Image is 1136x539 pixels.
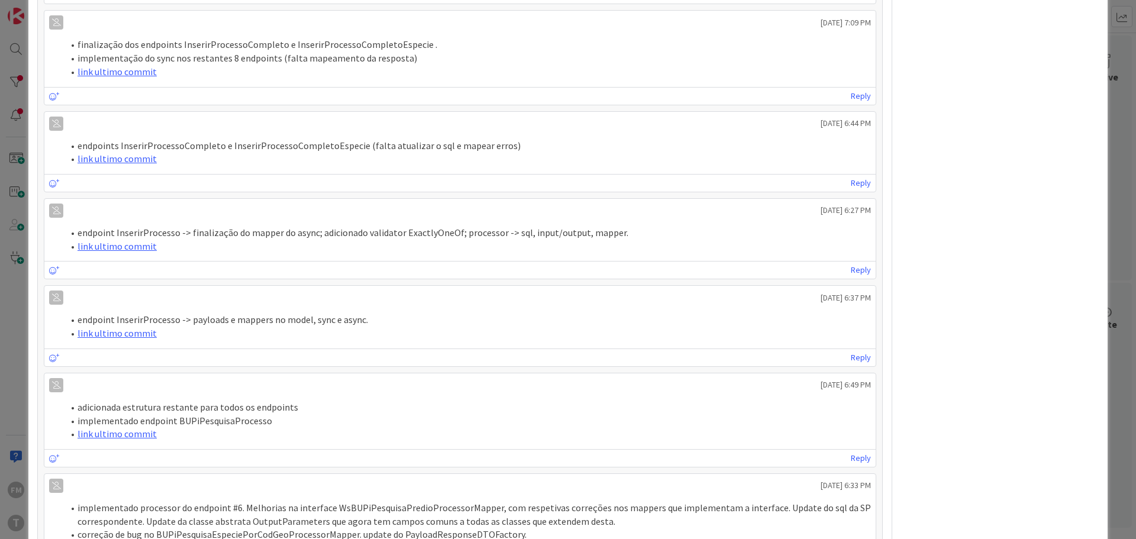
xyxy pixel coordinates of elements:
span: [DATE] 6:49 PM [821,379,871,391]
li: adicionada estrutura restante para todos os endpoints [63,401,871,414]
span: [DATE] 6:27 PM [821,204,871,217]
li: endpoints InserirProcessoCompleto e InserirProcessoCompletoEspecie (falta atualizar o sql e mapea... [63,139,871,153]
span: [DATE] 6:44 PM [821,117,871,130]
a: Reply [851,350,871,365]
li: endpoint InserirProcesso -> finalização do mapper do async; adicionado validator ExactlyOneOf; pr... [63,226,871,240]
a: Reply [851,89,871,104]
li: implementado endpoint BUPiPesquisaProcesso [63,414,871,428]
a: link ultimo commit [78,327,157,339]
span: [DATE] 6:37 PM [821,292,871,304]
li: endpoint InserirProcesso -> payloads e mappers no model, sync e async. [63,313,871,327]
a: link ultimo commit [78,428,157,440]
a: Reply [851,451,871,466]
a: Reply [851,263,871,277]
a: link ultimo commit [78,66,157,78]
li: implementado processor do endpoint #6. Melhorias na interface WsBUPiPesquisaPredioProcessorMapper... [63,501,871,528]
li: implementação do sync nos restantes 8 endpoints (falta mapeamento da resposta) [63,51,871,65]
a: link ultimo commit [78,240,157,252]
li: finalização dos endpoints InserirProcessoCompleto e InserirProcessoCompletoEspecie . [63,38,871,51]
a: Reply [851,176,871,191]
a: link ultimo commit [78,153,157,164]
span: [DATE] 7:09 PM [821,17,871,29]
span: [DATE] 6:33 PM [821,479,871,492]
